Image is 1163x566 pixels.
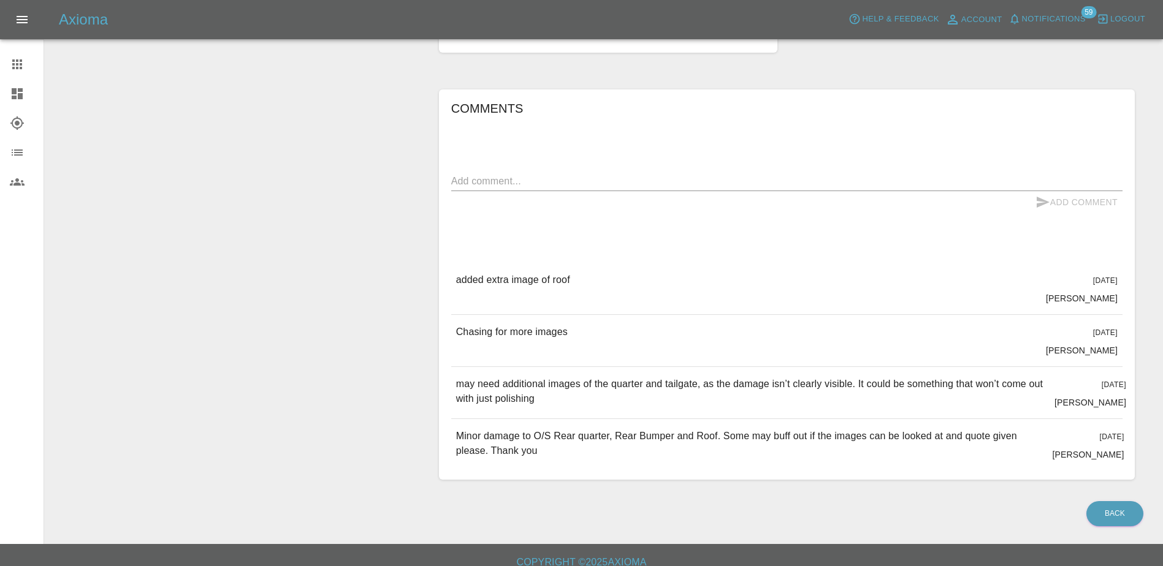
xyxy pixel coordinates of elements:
[1093,276,1118,285] span: [DATE]
[1110,12,1145,26] span: Logout
[1102,380,1126,389] span: [DATE]
[451,99,1123,118] h6: Comments
[456,273,570,287] p: added extra image of roof
[1054,396,1126,409] p: [PERSON_NAME]
[1093,328,1118,337] span: [DATE]
[845,10,942,29] button: Help & Feedback
[1094,10,1148,29] button: Logout
[456,429,1043,458] p: Minor damage to O/S Rear quarter, Rear Bumper and Roof. Some may buff out if the images can be lo...
[961,13,1002,27] span: Account
[1081,6,1096,18] span: 59
[1022,12,1086,26] span: Notifications
[1053,448,1124,461] p: [PERSON_NAME]
[456,377,1045,406] p: may need additional images of the quarter and tailgate, as the damage isn’t clearly visible. It c...
[1046,344,1118,357] p: [PERSON_NAME]
[942,10,1005,29] a: Account
[1086,501,1143,526] a: Back
[456,325,568,339] p: Chasing for more images
[862,12,939,26] span: Help & Feedback
[1099,432,1124,441] span: [DATE]
[1005,10,1089,29] button: Notifications
[7,5,37,34] button: Open drawer
[59,10,108,29] h5: Axioma
[1046,292,1118,304] p: [PERSON_NAME]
